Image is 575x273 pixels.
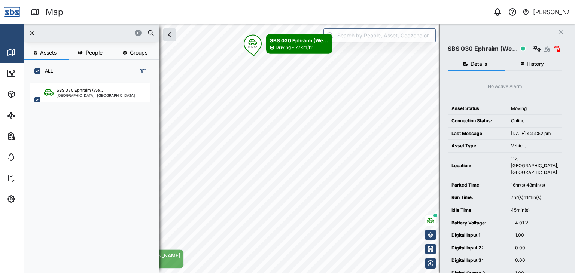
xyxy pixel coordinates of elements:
div: Moving [511,105,558,112]
div: 16hr(s) 48min(s) [511,182,558,189]
span: People [86,50,103,55]
div: grid [30,80,158,267]
div: Settings [19,195,46,203]
div: Digital Input 2: [451,245,508,252]
div: Connection Status: [451,117,503,125]
div: 7hr(s) 11min(s) [511,194,558,201]
div: Tasks [19,174,40,182]
span: Groups [130,50,147,55]
div: 0.00 [515,257,558,264]
div: Parked Time: [451,182,503,189]
div: Vehicle [511,142,558,150]
div: Assets [19,90,43,98]
div: Battery Voltage: [451,220,508,227]
div: Idle Time: [451,207,503,214]
div: SBS 030 Ephraim (We... [448,44,518,53]
div: Online [511,117,558,125]
div: Alarms [19,153,43,161]
div: 0.00 [515,245,558,252]
div: Location: [451,162,503,169]
div: Map [46,6,63,19]
span: Details [471,61,487,67]
canvas: Map [24,24,575,273]
div: No Active Alarm [488,83,522,90]
span: Assets [40,50,57,55]
div: SBS 030 Ephraim (We... [270,37,329,44]
div: 1.00 [515,232,558,239]
div: Dashboard [19,69,53,77]
div: Sites [19,111,37,119]
button: [PERSON_NAME] [522,7,569,17]
div: 112, [GEOGRAPHIC_DATA], [GEOGRAPHIC_DATA] [511,155,558,176]
div: 45min(s) [511,207,558,214]
img: Main Logo [4,4,20,20]
span: History [527,61,544,67]
input: Search by People, Asset, Geozone or Place [323,28,436,42]
div: Map marker [244,34,332,54]
div: Digital Input 3: [451,257,508,264]
div: S 175° [248,46,257,49]
div: Last Message: [451,130,503,137]
div: [GEOGRAPHIC_DATA], [GEOGRAPHIC_DATA] [57,93,135,97]
div: Digital Input 1: [451,232,508,239]
div: Reports [19,132,45,140]
input: Search assets or drivers [28,27,154,39]
label: ALL [40,68,53,74]
div: 4.01 V [515,220,558,227]
div: Driving - 77km/hr [276,44,313,51]
div: Map [19,48,36,56]
div: SBS 030 Ephraim (We... [57,87,103,93]
div: Asset Type: [451,142,503,150]
div: Asset Status: [451,105,503,112]
div: Run Time: [451,194,503,201]
div: [DATE] 4:44:52 pm [511,130,558,137]
div: [PERSON_NAME] [533,7,569,17]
